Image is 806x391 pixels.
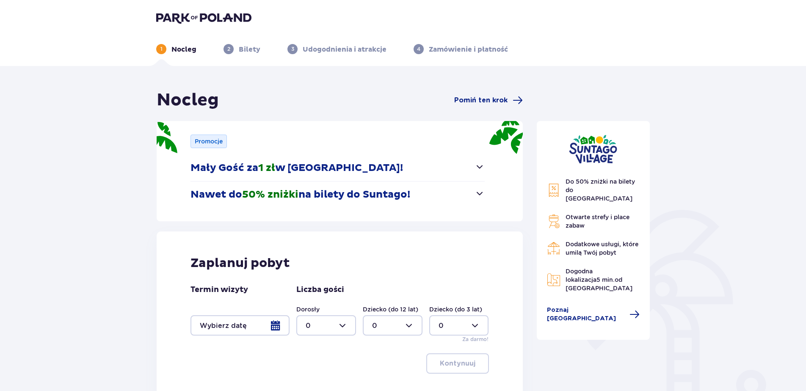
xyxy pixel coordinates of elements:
[156,44,196,54] div: 1Nocleg
[596,276,615,283] span: 5 min.
[157,90,219,111] h1: Nocleg
[291,45,294,53] p: 3
[454,95,523,105] a: Pomiń ten krok
[190,255,290,271] p: Zaplanuj pobyt
[296,285,344,295] p: Liczba gości
[190,285,248,295] p: Termin wizyty
[171,45,196,54] p: Nocleg
[462,336,489,343] p: Za darmo!
[566,178,635,202] span: Do 50% zniżki na bilety do [GEOGRAPHIC_DATA]
[429,45,508,54] p: Zamówienie i płatność
[258,162,275,174] span: 1 zł
[454,96,508,105] span: Pomiń ten krok
[296,305,320,314] label: Dorosły
[566,241,638,256] span: Dodatkowe usługi, które umilą Twój pobyt
[190,188,410,201] p: Nawet do na bilety do Suntago!
[227,45,230,53] p: 2
[566,214,629,229] span: Otwarte strefy i place zabaw
[547,183,560,197] img: Discount Icon
[426,353,489,374] button: Kontynuuj
[190,155,485,181] button: Mały Gość za1 złw [GEOGRAPHIC_DATA]!
[417,45,420,53] p: 4
[414,44,508,54] div: 4Zamówienie i płatność
[195,137,223,146] p: Promocje
[156,12,251,24] img: Park of Poland logo
[303,45,386,54] p: Udogodnienia i atrakcje
[566,268,632,292] span: Dogodna lokalizacja od [GEOGRAPHIC_DATA]
[547,306,625,323] span: Poznaj [GEOGRAPHIC_DATA]
[429,305,482,314] label: Dziecko (do 3 lat)
[224,44,260,54] div: 2Bilety
[190,182,485,208] button: Nawet do50% zniżkina bilety do Suntago!
[190,162,403,174] p: Mały Gość za w [GEOGRAPHIC_DATA]!
[547,306,640,323] a: Poznaj [GEOGRAPHIC_DATA]
[440,359,475,368] p: Kontynuuj
[363,305,418,314] label: Dziecko (do 12 lat)
[547,273,560,286] img: Map Icon
[547,242,560,255] img: Restaurant Icon
[160,45,163,53] p: 1
[242,188,298,201] span: 50% zniżki
[569,135,617,164] img: Suntago Village
[287,44,386,54] div: 3Udogodnienia i atrakcje
[547,215,560,228] img: Grill Icon
[239,45,260,54] p: Bilety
